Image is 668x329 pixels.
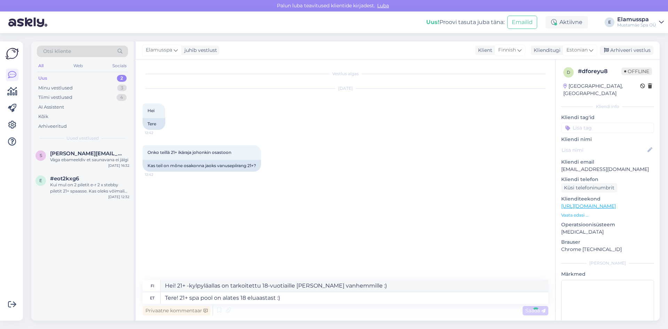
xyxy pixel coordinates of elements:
[143,118,165,130] div: Tere
[561,271,654,278] p: Märkmed
[43,48,71,55] span: Otsi kliente
[561,212,654,218] p: Vaata edasi ...
[38,104,64,111] div: AI Assistent
[617,17,656,22] div: Elamusspa
[38,113,48,120] div: Kõik
[561,158,654,166] p: Kliendi email
[563,83,640,97] div: [GEOGRAPHIC_DATA], [GEOGRAPHIC_DATA]
[6,47,19,60] img: Askly Logo
[143,71,548,77] div: Vestlus algas
[375,2,391,9] span: Luba
[111,61,128,70] div: Socials
[38,85,73,92] div: Minu vestlused
[561,114,654,121] p: Kliendi tag'id
[546,16,588,29] div: Aktiivne
[182,47,217,54] div: juhib vestlust
[37,61,45,70] div: All
[617,22,656,28] div: Mustamäe Spa OÜ
[561,246,654,253] p: Chrome [TECHNICAL_ID]
[562,146,646,154] input: Lisa nimi
[578,67,621,76] div: # dforeyu8
[426,18,504,26] div: Proovi tasuta juba täna:
[498,46,516,54] span: Finnish
[475,47,492,54] div: Klient
[561,176,654,183] p: Kliendi telefon
[66,135,99,141] span: Uued vestlused
[39,178,42,183] span: e
[561,260,654,266] div: [PERSON_NAME]
[605,17,614,27] div: E
[561,103,654,110] div: Kliendi info
[148,108,154,113] span: Hei
[143,160,261,172] div: Kas teil on mõne osakonna jaoks vanusepiirang 21+?
[617,17,664,28] a: ElamusspaMustamäe Spa OÜ
[38,123,67,130] div: Arhiveeritud
[567,70,570,75] span: d
[148,150,231,155] span: Onko teillä 21+ ikäraja johonkin osastoon
[507,16,537,29] button: Emailid
[566,46,588,54] span: Estonian
[72,61,84,70] div: Web
[50,150,122,157] span: steven.allik6@gmail.com
[561,228,654,236] p: [MEDICAL_DATA]
[426,19,439,25] b: Uus!
[40,153,42,158] span: s
[143,85,548,92] div: [DATE]
[561,183,617,193] div: Küsi telefoninumbrit
[108,194,129,199] div: [DATE] 12:32
[117,94,127,101] div: 4
[600,46,653,55] div: Arhiveeri vestlus
[561,203,616,209] a: [URL][DOMAIN_NAME]
[108,163,129,168] div: [DATE] 16:32
[117,75,127,82] div: 2
[561,195,654,203] p: Klienditeekond
[38,75,47,82] div: Uus
[145,130,171,135] span: 12:42
[621,68,652,75] span: Offline
[117,85,127,92] div: 3
[531,47,560,54] div: Klienditugi
[50,157,129,163] div: Väga ebameeldiv et saunavana ei jälgi
[561,221,654,228] p: Operatsioonisüsteem
[561,166,654,173] p: [EMAIL_ADDRESS][DOMAIN_NAME]
[561,238,654,246] p: Brauser
[561,123,654,133] input: Lisa tag
[38,94,72,101] div: Tiimi vestlused
[50,182,129,194] div: Kui mul on 2 piletit e-r 2 x stebby piletit 21+ spaasse. Kas oleks võimalik [PERSON_NAME] realise...
[561,136,654,143] p: Kliendi nimi
[145,172,171,177] span: 12:42
[146,46,172,54] span: Elamusspa
[50,175,79,182] span: #eot2kxg6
